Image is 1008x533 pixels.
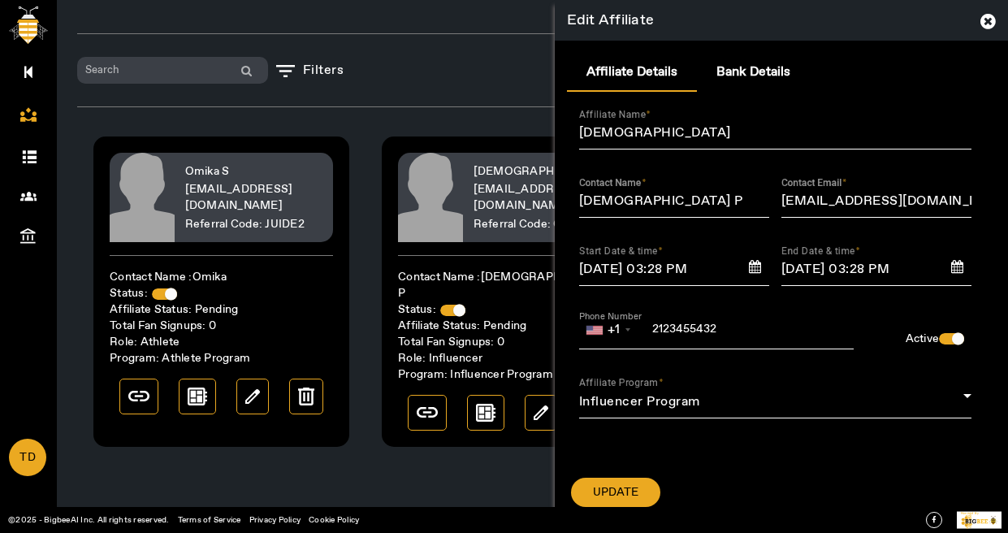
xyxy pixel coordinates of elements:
div: Role: influencer [398,350,621,366]
div: Status: [110,285,333,301]
div: Referral Code: JUIDE2 [185,216,326,232]
a: Cookie Policy [309,514,359,526]
span: Filters [303,62,344,79]
img: filter_list.svg [276,65,295,77]
span: Omika S [185,164,230,179]
img: link.svg [128,391,149,401]
mat-label: Affiliate Name [579,109,646,120]
div: Affiliate Status: Pending [398,318,621,334]
button: Update [571,478,660,507]
img: delete.svg [298,388,314,405]
div: Role: athlete [110,334,333,350]
mat-label: Start Date & time [579,245,657,257]
div: Total Fan Signups: 0 [398,334,621,350]
span: [DEMOGRAPHIC_DATA] P [398,270,614,301]
div: Affiliate Status: Pending [110,301,333,318]
span: [EMAIL_ADDRESS][DOMAIN_NAME] [185,182,293,213]
span: [EMAIL_ADDRESS][DOMAIN_NAME] [474,182,582,213]
mat-label: Affiliate Program [579,377,658,388]
a: TD [9,439,46,476]
tspan: ed By [970,511,979,515]
a: ©2025 - BigbeeAI Inc. All rights reserved. [8,514,170,526]
img: link.svg [417,407,438,418]
div: Program: Athlete Program [110,350,333,366]
span: Bank Details [716,66,790,79]
img: empty_dashboard.svg [188,388,207,405]
span: Omika [193,270,227,284]
a: Privacy Policy [249,514,301,526]
div: Program: Influencer Program [398,366,621,383]
input: Search [77,57,268,84]
img: edit.svg [245,389,260,404]
div: Contact Name : [110,269,333,285]
span: Update [593,484,638,500]
span: TD [11,440,45,475]
span: Influencer Program [579,393,700,410]
div: Contact Name : [398,269,621,301]
input: 201-555-0123 [579,323,804,336]
tspan: P [961,511,963,515]
a: Terms of Service [178,514,241,526]
img: edit.svg [534,405,548,420]
span: [DEMOGRAPHIC_DATA] [474,164,608,179]
span: Edit Affiliate [567,11,655,30]
div: Referral Code: GAI8IW [474,216,614,232]
img: default.svg [110,153,175,242]
div: Total Fan Signups: 0 [110,318,333,334]
span: Affiliate Details [586,66,677,79]
img: bigbee-logo.png [9,6,48,44]
mat-label: End Date & time [781,245,854,257]
div: +1 [608,323,621,337]
mat-label: Contact Name [579,177,642,188]
img: empty_dashboard.svg [476,404,495,422]
img: default.svg [398,153,463,242]
mat-label: Contact Email [781,177,841,188]
div: Status: [398,301,621,318]
tspan: r [969,511,971,515]
div: Active [862,309,984,372]
tspan: owe [963,511,969,515]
